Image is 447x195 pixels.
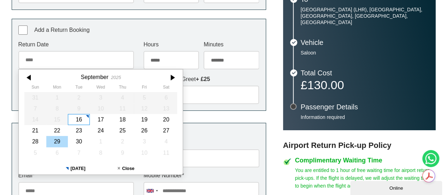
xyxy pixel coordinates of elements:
p: Information required [301,114,429,120]
p: Saloon [301,50,429,56]
h3: Airport Return Pick-up Policy [283,141,436,150]
label: Email [18,173,134,178]
p: £ [301,80,429,90]
h3: Total Cost [301,69,429,76]
label: Hours [143,42,199,47]
h4: Complimentary Waiting Time [295,157,436,164]
label: Return Meet & Greet [143,76,259,82]
h3: Passenger Details [301,103,429,110]
input: Add a Return Booking [18,25,28,35]
h3: Vehicle [301,39,429,46]
p: You are entitled to 1 hour of free waiting time for airport return pick-ups. If the flight is del... [295,166,436,190]
span: 130.00 [307,78,344,92]
strong: + £25 [196,76,210,82]
iframe: chat widget [350,179,443,195]
span: Add a Return Booking [34,27,90,33]
label: Minutes [204,42,259,47]
label: Mobile Number [143,173,259,178]
p: [GEOGRAPHIC_DATA] (LHR), [GEOGRAPHIC_DATA], [GEOGRAPHIC_DATA], [GEOGRAPHIC_DATA], [GEOGRAPHIC_DATA] [301,6,429,25]
label: Return Date [18,42,134,47]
